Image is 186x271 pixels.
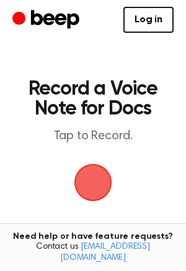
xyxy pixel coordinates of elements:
img: Beep Logo [74,164,112,201]
a: Beep [12,8,82,32]
a: [EMAIL_ADDRESS][DOMAIN_NAME] [60,243,150,262]
a: Log in [123,7,174,33]
span: Contact us [7,242,179,264]
p: Tap to Record. [22,129,164,144]
h1: Record a Voice Note for Docs [22,79,164,119]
